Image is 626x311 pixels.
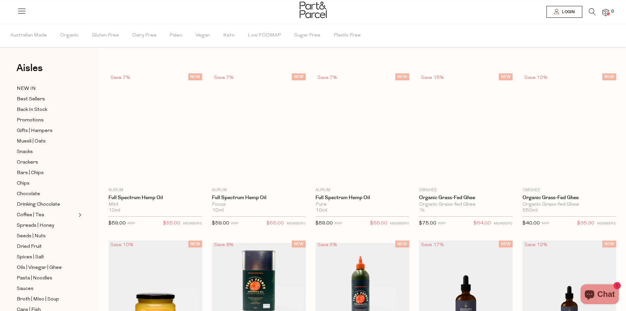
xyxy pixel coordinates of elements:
a: Dried Fruit [17,243,77,251]
a: Snacks [17,148,77,156]
span: Broth | Miso | Soup [17,296,59,303]
a: Sauces [17,285,77,293]
span: Back In Stock [17,106,47,114]
small: RRP [438,222,446,225]
a: Aisles [16,63,43,80]
a: 0 [602,9,609,16]
span: Oils | Vinegar | Ghee [17,264,62,272]
span: $75.00 [419,221,436,226]
div: Save 15% [419,73,446,82]
div: Mint [108,202,202,208]
a: Crackers [17,158,77,167]
span: NEW [188,73,202,80]
span: Paleo [170,24,182,47]
span: $55.00 [370,219,387,228]
span: $59.00 [108,221,126,226]
a: NEW IN [17,85,77,93]
a: Drinking Chocolate [17,200,77,209]
div: Save 5% [315,241,339,249]
img: Part&Parcel [300,2,327,18]
small: MEMBERS [390,222,409,225]
a: Muesli | Oats [17,137,77,145]
span: Gifts | Hampers [17,127,53,135]
span: 1k [419,208,425,214]
a: Spreads | Honey [17,221,77,230]
span: $64.00 [474,219,491,228]
span: 0 [610,9,615,14]
span: Dried Fruit [17,243,42,251]
a: Best Sellers [17,95,77,103]
small: RRP [542,222,549,225]
span: Seeds | Nuts [17,232,46,240]
span: Best Sellers [17,95,45,103]
a: Back In Stock [17,106,77,114]
span: Low FODMAP [248,24,281,47]
span: Spices | Salt [17,253,44,261]
small: MEMBERS [597,222,616,225]
a: Spices | Salt [17,253,77,261]
span: 10ml [315,208,327,214]
span: Snacks [17,148,33,156]
p: Aurum [108,187,202,193]
small: MEMBERS [494,222,513,225]
div: Save 17% [419,241,446,249]
span: $55.00 [163,219,180,228]
span: Muesli | Oats [17,138,46,145]
small: RRP [335,222,342,225]
a: Oils | Vinegar | Ghee [17,264,77,272]
span: 10ml [108,208,120,214]
span: $59.00 [212,221,229,226]
span: Plastic Free [334,24,361,47]
span: NEW [395,241,409,247]
a: Chocolate [17,190,77,198]
span: 550ml [522,208,538,214]
span: $40.00 [522,221,540,226]
span: Vegan [196,24,210,47]
div: Save 10% [108,241,135,249]
a: Full Spectrum Hemp Oil [212,195,306,201]
span: Chocolate [17,190,40,198]
button: Expand/Collapse Coffee | Tea [77,211,81,219]
small: MEMBERS [183,222,202,225]
span: NEW [292,73,306,80]
small: RRP [231,222,239,225]
span: NEW [395,73,409,80]
span: NEW IN [17,85,36,93]
p: Aurum [315,187,409,193]
a: Bars | Chips [17,169,77,177]
span: NEW [188,241,202,247]
span: Login [560,9,575,15]
a: Organic Grass-fed Ghee [522,195,616,201]
span: Crackers [17,159,38,167]
span: Spreads | Honey [17,222,54,230]
a: Promotions [17,116,77,124]
span: Gluten Free [92,24,119,47]
a: Broth | Miso | Soup [17,295,77,303]
span: Pasta | Noodles [17,274,52,282]
span: NEW [602,241,616,247]
span: Drinking Chocolate [17,201,60,209]
span: $35.30 [577,219,594,228]
span: NEW [602,73,616,80]
span: Sauces [17,285,34,293]
p: Aurum [212,187,306,193]
div: Pure [315,202,409,208]
div: Save 7% [212,73,236,82]
div: Save 12% [522,241,549,249]
p: OMGhee [419,187,513,193]
span: Organic [60,24,79,47]
div: Save 7% [315,73,339,82]
div: Organic Grass-fed Ghee [419,202,513,208]
span: NEW [499,241,513,247]
span: Keto [223,24,235,47]
a: Chips [17,179,77,188]
span: Promotions [17,117,44,124]
span: Dairy Free [132,24,156,47]
span: 10ml [212,208,224,214]
span: $59.00 [315,221,333,226]
span: NEW [499,73,513,80]
a: Full Spectrum Hemp Oil [108,195,202,201]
